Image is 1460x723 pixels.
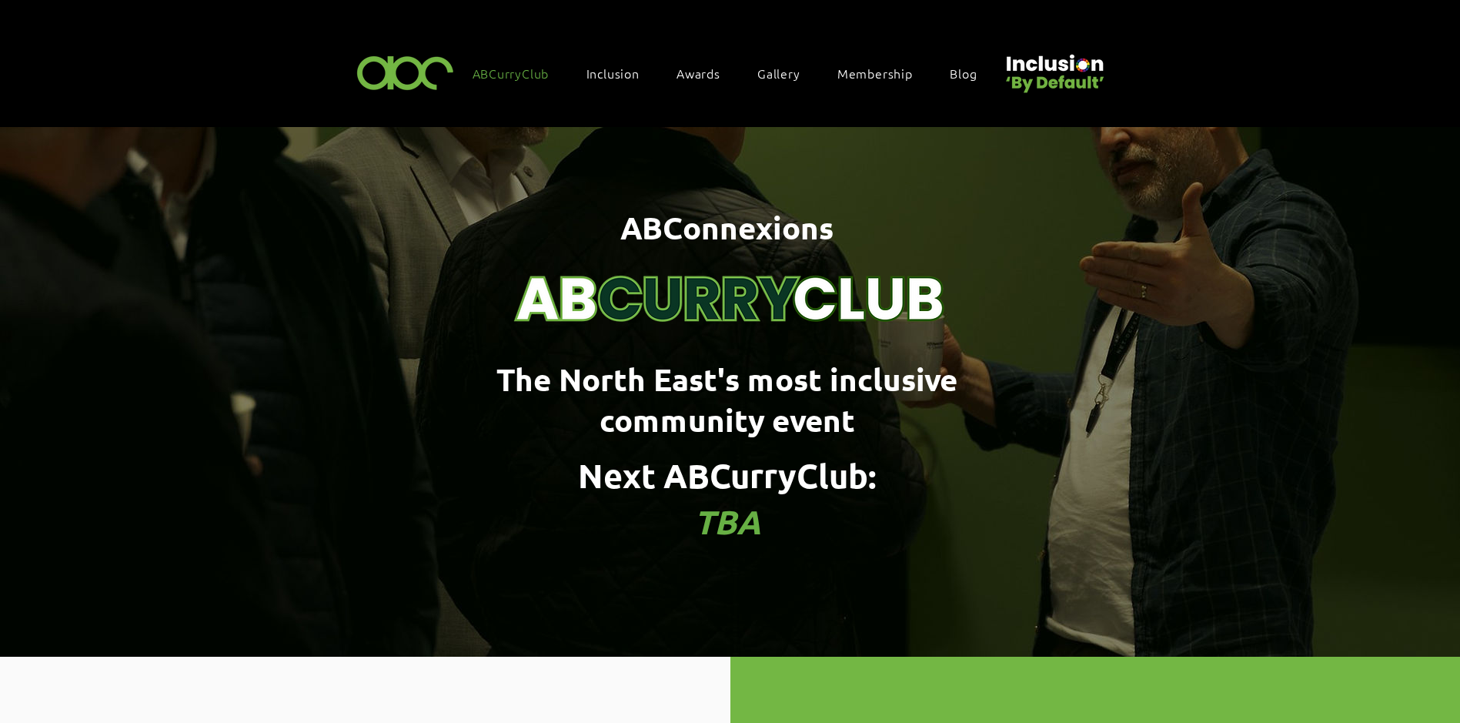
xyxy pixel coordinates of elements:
span: Gallery [757,65,800,82]
img: Untitled design (22).png [1001,42,1107,95]
span: ABCurryClub [473,65,550,82]
a: Blog [942,57,1000,89]
div: Inclusion [579,57,663,89]
nav: Site [465,57,1001,89]
span: TBA [694,500,760,543]
a: Gallery [750,57,824,89]
a: ABCurryClub [465,57,573,89]
span: Inclusion [586,65,640,82]
span: Blog [950,65,977,82]
span: Next ABCurryClub: [578,454,877,497]
a: Membership [830,57,936,89]
img: Curry Club Brand (4).png [499,169,961,341]
img: ABC-Logo-Blank-Background-01-01-2.png [352,49,459,95]
div: Awards [669,57,743,89]
span: The North East's most inclusive community event [496,359,957,440]
span: Awards [677,65,720,82]
span: Membership [837,65,913,82]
